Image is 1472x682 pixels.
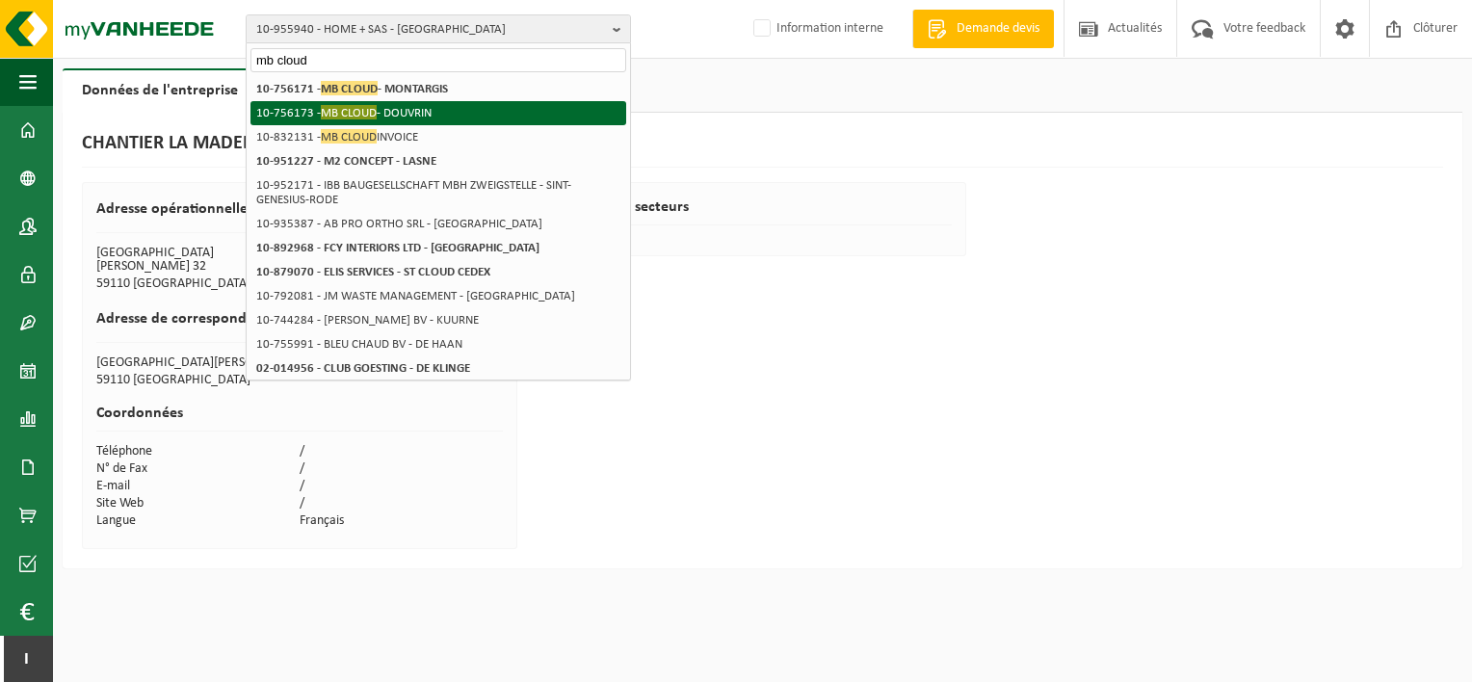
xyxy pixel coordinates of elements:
td: N° de Fax [96,460,300,478]
h1: CHANTIER LA MADELAINE - HOME + [82,132,436,157]
strong: 10-892968 - FCY INTERIORS LTD - [GEOGRAPHIC_DATA] [256,242,539,254]
span: MB CLOUD [321,105,377,119]
label: Information interne [749,14,883,43]
li: 10-792081 - JM WASTE MANAGEMENT - [GEOGRAPHIC_DATA] [250,284,626,308]
td: Langue [96,512,300,530]
td: / [300,495,503,512]
strong: 02-014956 - CLUB GOESTING - DE KLINGE [256,362,470,375]
h2: Coordonnées [96,406,503,432]
input: Chercher des succursales liées [250,48,626,72]
td: / [300,478,503,495]
span: 10-955940 - HOME + SAS - [GEOGRAPHIC_DATA] [256,15,605,44]
a: Données de l'entreprise [63,68,257,113]
h2: Adresse opérationnelle [96,199,248,219]
td: Site Web [96,495,300,512]
td: E-mail [96,478,300,495]
strong: 10-879070 - ELIS SERVICES - ST CLOUD CEDEX [256,266,490,278]
h2: Adresse de correspondance [96,309,277,328]
td: Français [300,512,503,530]
li: 10-744284 - [PERSON_NAME] BV - KUURNE [250,308,626,332]
td: / [300,443,503,460]
td: / [300,460,503,478]
span: MB CLOUD [321,81,378,95]
li: 10-952171 - IBB BAUGESELLSCHAFT MBH ZWEIGSTELLE - SINT-GENESIUS-RODE [250,173,626,212]
td: 59110 [GEOGRAPHIC_DATA] [96,275,300,293]
td: [GEOGRAPHIC_DATA][PERSON_NAME] 32 [96,354,503,372]
button: 10-955940 - HOME + SAS - [GEOGRAPHIC_DATA] [246,14,631,43]
li: 10-756173 - - DOUVRIN [250,101,626,125]
a: Demande devis [912,10,1054,48]
h2: Actif dans les secteurs [545,199,952,225]
td: [GEOGRAPHIC_DATA][PERSON_NAME] 32 [96,245,300,275]
td: Téléphone [96,443,300,460]
td: 59110 [GEOGRAPHIC_DATA] [96,372,503,389]
li: 10-755991 - BLEU CHAUD BV - DE HAAN [250,332,626,356]
strong: 10-756171 - - MONTARGIS [256,81,448,95]
strong: 10-951227 - M2 CONCEPT - LASNE [256,155,436,168]
li: 10-935387 - AB PRO ORTHO SRL - [GEOGRAPHIC_DATA] [250,212,626,236]
span: Demande devis [952,19,1044,39]
span: MB CLOUD [321,129,377,144]
li: 10-832131 - INVOICE [250,125,626,149]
